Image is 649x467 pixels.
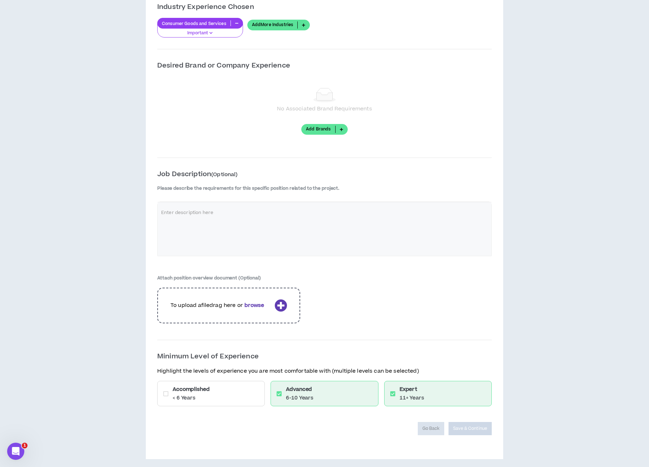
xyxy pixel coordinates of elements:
button: Save & Continue [449,422,492,435]
span: (Optional) [211,171,237,178]
p: 11+ Years [400,394,424,402]
label: Please describe the requirements for this specific position related to the project. [157,185,492,192]
p: < 6 Years [173,394,209,402]
a: AddMore Industries [247,20,310,30]
p: 6-10 Years [286,394,313,402]
p: Job Description [157,169,492,179]
div: No Associated Brand Requirements [277,105,372,113]
button: Important [157,24,243,38]
button: Go Back [418,422,445,435]
p: Consumer Goods and Services [158,21,231,26]
h6: Expert [400,386,424,393]
p: Desired Brand or Company Experience [157,61,492,71]
p: Minimum Level of Experience [157,352,492,362]
p: Industry Experience Chosen [157,2,492,12]
a: Add Brands [301,124,348,135]
p: Important [162,30,238,36]
h6: Accomplished [173,386,209,393]
iframe: Intercom live chat [7,443,24,460]
p: Highlight the levels of experience you are most comfortable with (multiple levels can be selected) [157,367,492,375]
span: 1 [22,443,28,448]
h6: Advanced [286,386,313,393]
